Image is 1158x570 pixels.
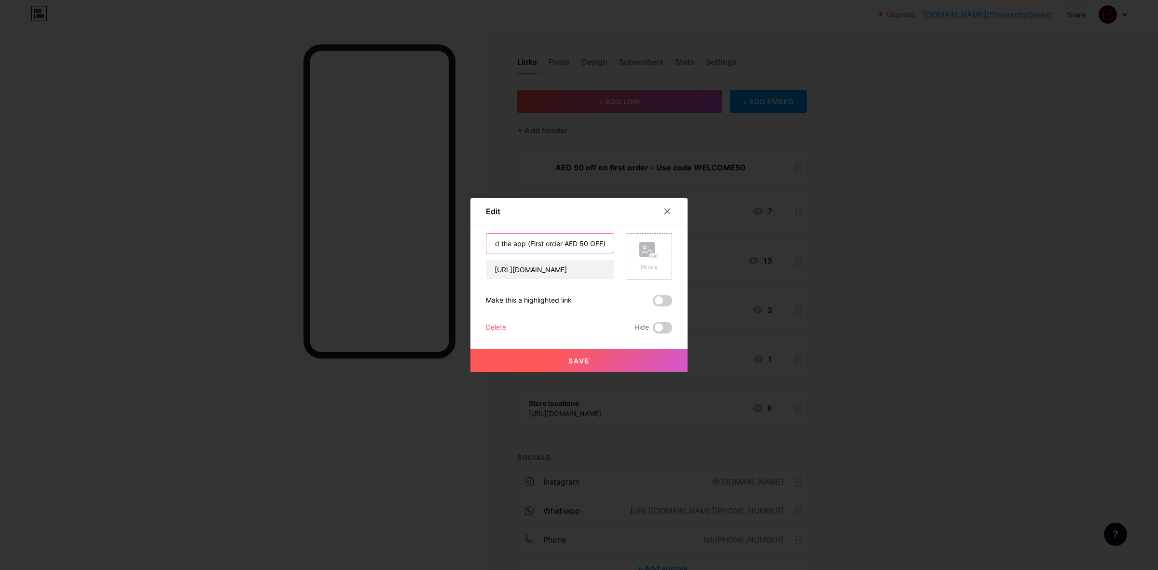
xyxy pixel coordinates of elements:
span: Hide [634,322,649,334]
input: Title [486,234,614,253]
button: Save [470,349,688,372]
div: Delete [486,322,506,334]
div: Make this a highlighted link [486,295,572,306]
span: Save [568,357,590,365]
div: Edit [486,206,500,217]
div: Picture [639,264,659,271]
input: URL [486,260,614,279]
